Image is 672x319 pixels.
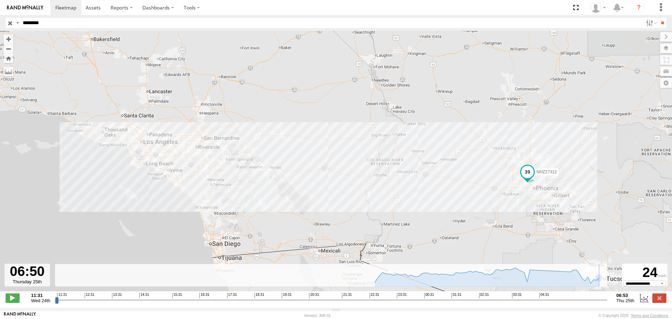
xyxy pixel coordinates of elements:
span: Thu 25th Sep 2025 [616,298,634,303]
i: ? [633,2,644,13]
strong: 06:53 [616,293,634,298]
div: Version: 308.01 [304,313,331,318]
span: 16:31 [199,293,209,298]
label: Map Settings [660,78,672,88]
span: 23:31 [397,293,407,298]
span: 12:31 [85,293,94,298]
span: NHZ27312 [537,169,557,174]
span: 17:31 [227,293,237,298]
a: Terms and Conditions [631,313,668,318]
span: 02:31 [479,293,489,298]
span: 18:31 [254,293,264,298]
strong: 11:31 [31,293,50,298]
span: 19:31 [282,293,292,298]
div: © Copyright 2025 - [598,313,668,318]
button: Zoom Home [3,54,13,63]
span: 00:31 [424,293,434,298]
label: Play/Stop [6,293,20,303]
span: 21:31 [342,293,352,298]
div: 24 [623,265,666,280]
span: 01:31 [451,293,461,298]
span: 14:31 [139,293,149,298]
span: 20:31 [309,293,319,298]
span: Wed 24th Sep 2025 [31,298,50,303]
button: Zoom in [3,34,13,44]
span: 13:31 [112,293,122,298]
span: 22:31 [370,293,379,298]
label: Search Query [15,18,20,28]
label: Measure [3,67,13,76]
label: Close [652,293,666,303]
button: Zoom out [3,44,13,54]
span: 03:31 [512,293,522,298]
label: Search Filter Options [643,18,658,28]
span: 04:31 [539,293,549,298]
div: Zulema McIntosch [588,2,608,13]
span: 11:31 [57,293,67,298]
span: 15:31 [172,293,182,298]
img: rand-logo.svg [7,5,43,10]
a: Visit our Website [4,312,36,319]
